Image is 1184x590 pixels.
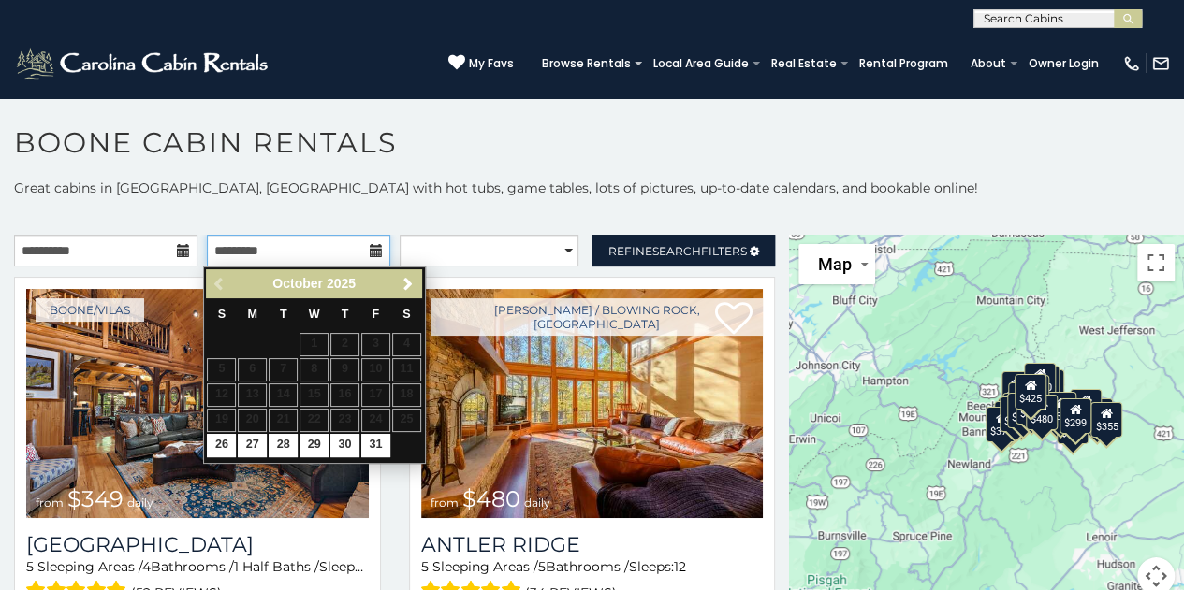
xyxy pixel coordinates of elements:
[248,308,258,321] span: Monday
[1091,402,1123,438] div: $355
[961,50,1016,77] a: About
[1137,244,1175,281] button: Toggle fullscreen view
[431,298,764,336] a: [PERSON_NAME] / Blowing Rock, [GEOGRAPHIC_DATA]
[1001,371,1033,407] div: $635
[327,276,356,291] span: 2025
[421,558,429,575] span: 5
[798,244,875,284] button: Change map style
[850,50,957,77] a: Rental Program
[36,496,64,510] span: from
[67,485,124,512] span: $349
[26,289,369,518] img: Diamond Creek Lodge
[644,50,758,77] a: Local Area Guide
[524,496,550,510] span: daily
[1122,54,1141,73] img: phone-regular-white.png
[462,485,520,512] span: $480
[421,289,764,518] img: Antler Ridge
[1026,394,1058,429] div: $480
[421,532,764,557] a: Antler Ridge
[127,496,153,510] span: daily
[1019,50,1108,77] a: Owner Login
[674,558,686,575] span: 12
[1070,389,1102,425] div: $930
[592,235,775,266] a: RefineSearchFilters
[26,289,369,518] a: Diamond Creek Lodge from $349 daily
[1000,396,1031,431] div: $325
[1060,398,1091,434] div: $299
[280,308,287,321] span: Tuesday
[431,496,459,510] span: from
[238,434,267,457] a: 27
[272,276,323,291] span: October
[608,244,747,258] span: Refine Filters
[533,50,640,77] a: Browse Rentals
[986,406,1017,441] div: $375
[26,558,34,575] span: 5
[300,434,329,457] a: 29
[538,558,546,575] span: 5
[421,289,764,518] a: Antler Ridge from $480 daily
[207,434,236,457] a: 26
[342,308,349,321] span: Thursday
[36,298,144,322] a: Boone/Vilas
[1057,409,1089,444] div: $350
[1151,54,1170,73] img: mail-regular-white.png
[469,55,514,72] span: My Favs
[1007,393,1039,428] div: $395
[1024,362,1056,397] div: $320
[402,308,410,321] span: Saturday
[142,558,151,575] span: 4
[364,558,376,575] span: 12
[1045,391,1076,426] div: $380
[234,558,319,575] span: 1 Half Baths /
[309,308,320,321] span: Wednesday
[218,308,226,321] span: Sunday
[762,50,846,77] a: Real Estate
[26,532,369,557] h3: Diamond Creek Lodge
[373,308,380,321] span: Friday
[330,434,359,457] a: 30
[361,434,390,457] a: 31
[1015,373,1046,409] div: $425
[817,254,851,274] span: Map
[14,45,273,82] img: White-1-2.png
[1026,395,1058,430] div: $315
[448,54,514,73] a: My Favs
[401,277,416,292] span: Next
[26,532,369,557] a: [GEOGRAPHIC_DATA]
[652,244,701,258] span: Search
[269,434,298,457] a: 28
[397,272,420,295] a: Next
